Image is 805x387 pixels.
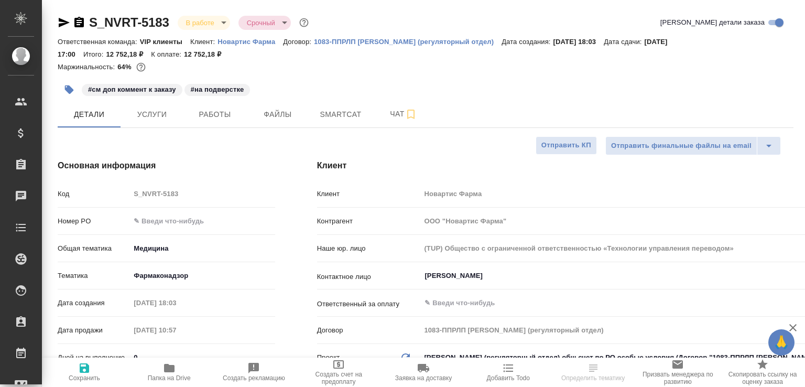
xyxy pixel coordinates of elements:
p: Проект [317,352,340,363]
button: Заявка на доставку [381,358,466,387]
button: 3821.74 RUB; [134,60,148,74]
span: Детали [64,108,114,121]
span: Сохранить [69,374,100,382]
button: Определить тематику [551,358,636,387]
h4: Клиент [317,159,793,172]
input: ✎ Введи что-нибудь [130,213,275,229]
p: Ответственный за оплату [317,299,421,309]
button: Доп статусы указывают на важность/срочность заказа [297,16,311,29]
p: 1083-ППРЛП [PERSON_NAME] (регуляторный отдел) [314,38,502,46]
input: Пустое поле [130,295,222,310]
span: Отправить КП [541,139,591,152]
button: Отправить КП [536,136,597,155]
span: Папка на Drive [148,374,191,382]
p: К оплате: [151,50,184,58]
input: Пустое поле [130,186,275,201]
span: см доп коммент к заказу [81,84,183,93]
p: Контрагент [317,216,421,227]
span: Отправить финальные файлы на email [611,140,752,152]
p: Итого: [83,50,106,58]
p: Общая тематика [58,243,130,254]
p: Дата создания [58,298,130,308]
p: Клиент: [190,38,217,46]
span: Работы [190,108,240,121]
span: Добавить Todo [487,374,530,382]
span: Призвать менеджера по развитию [641,371,714,385]
span: Скопировать ссылку на оценку заказа [726,371,799,385]
p: Дней на выполнение [58,352,130,363]
input: Пустое поле [130,322,222,338]
button: Скопировать ссылку [73,16,85,29]
p: #на подверстке [191,84,244,95]
p: Ответственная команда: [58,38,140,46]
a: 1083-ППРЛП [PERSON_NAME] (регуляторный отдел) [314,37,502,46]
svg: Подписаться [405,108,417,121]
p: Договор: [283,38,314,46]
button: Сохранить [42,358,127,387]
p: Код [58,189,130,199]
button: Скопировать ссылку для ЯМессенджера [58,16,70,29]
p: Тематика [58,271,130,281]
a: S_NVRT-5183 [89,15,169,29]
p: Дата продажи [58,325,130,336]
p: Маржинальность: [58,63,117,71]
span: Заявка на доставку [395,374,452,382]
span: Услуги [127,108,177,121]
p: Договор [317,325,421,336]
p: 12 752,18 ₽ [184,50,229,58]
p: Контактное лицо [317,272,421,282]
button: Добавить Todo [466,358,551,387]
div: В работе [178,16,230,30]
p: #см доп коммент к заказу [88,84,176,95]
div: Фармаконадзор [130,267,275,285]
button: Создать рекламацию [212,358,297,387]
span: Определить тематику [561,374,625,382]
p: [DATE] 18:03 [553,38,604,46]
button: Призвать менеджера по развитию [635,358,720,387]
span: Файлы [253,108,303,121]
span: Чат [378,107,429,121]
span: Создать счет на предоплату [302,371,375,385]
button: Добавить тэг [58,78,81,101]
span: [PERSON_NAME] детали заказа [660,17,765,28]
p: Клиент [317,189,421,199]
div: Медицина [130,240,275,257]
p: Дата создания: [502,38,553,46]
div: split button [605,136,781,155]
p: Наше юр. лицо [317,243,421,254]
p: VIP клиенты [140,38,190,46]
span: Smartcat [316,108,366,121]
p: 12 752,18 ₽ [106,50,151,58]
p: Дата сдачи: [604,38,644,46]
span: Создать рекламацию [223,374,285,382]
button: Отправить финальные файлы на email [605,136,757,155]
button: Папка на Drive [127,358,212,387]
button: Создать счет на предоплату [296,358,381,387]
p: Новартис Фарма [217,38,283,46]
span: на подверстке [183,84,252,93]
button: 🙏 [768,329,795,356]
h4: Основная информация [58,159,275,172]
a: Новартис Фарма [217,37,283,46]
button: Скопировать ссылку на оценку заказа [720,358,805,387]
p: 64% [117,63,134,71]
input: ✎ Введи что-нибудь [130,350,275,365]
span: 🙏 [773,331,790,353]
div: В работе [238,16,291,30]
p: Номер PO [58,216,130,227]
button: Срочный [244,18,278,27]
button: В работе [183,18,217,27]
